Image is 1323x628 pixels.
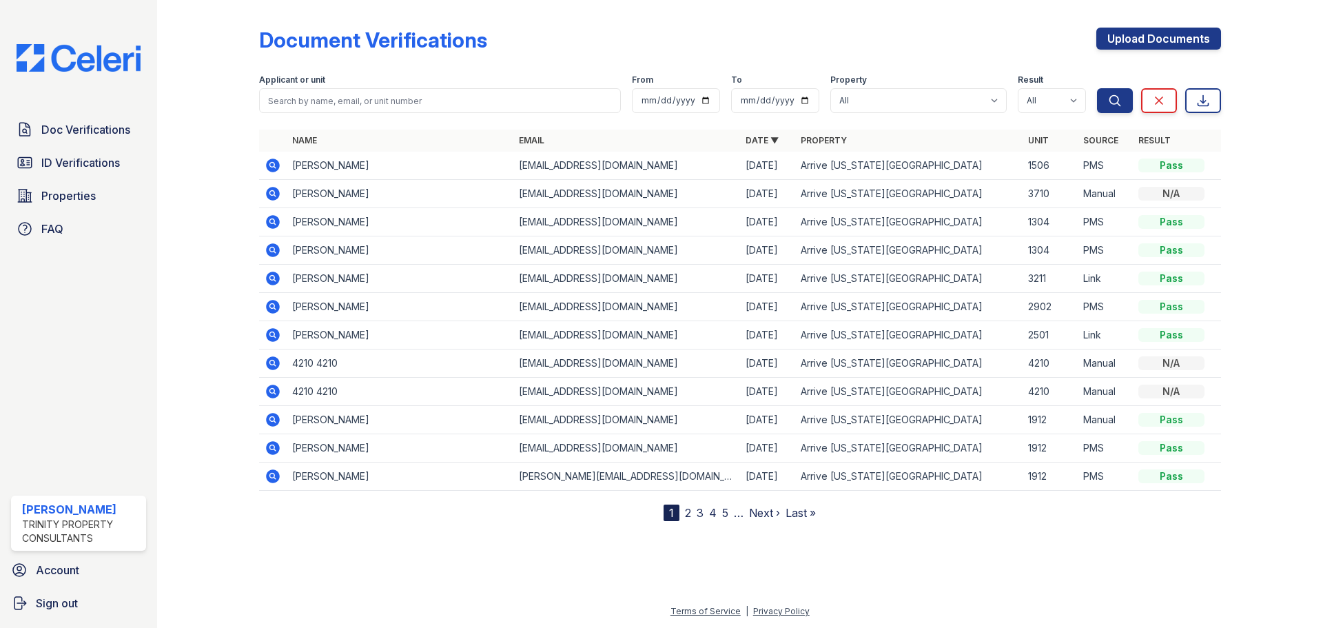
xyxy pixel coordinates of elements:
[740,321,795,350] td: [DATE]
[1078,236,1133,265] td: PMS
[830,74,867,85] label: Property
[513,434,740,463] td: [EMAIL_ADDRESS][DOMAIN_NAME]
[513,463,740,491] td: [PERSON_NAME][EMAIL_ADDRESS][DOMAIN_NAME]
[795,265,1022,293] td: Arrive [US_STATE][GEOGRAPHIC_DATA]
[1078,463,1133,491] td: PMS
[41,188,96,204] span: Properties
[41,154,120,171] span: ID Verifications
[1023,208,1078,236] td: 1304
[287,463,513,491] td: [PERSON_NAME]
[287,321,513,350] td: [PERSON_NAME]
[1078,293,1133,321] td: PMS
[259,28,487,52] div: Document Verifications
[795,378,1022,406] td: Arrive [US_STATE][GEOGRAPHIC_DATA]
[513,321,740,350] td: [EMAIL_ADDRESS][DOMAIN_NAME]
[670,606,741,616] a: Terms of Service
[740,265,795,293] td: [DATE]
[519,135,544,145] a: Email
[740,208,795,236] td: [DATE]
[795,321,1022,350] td: Arrive [US_STATE][GEOGRAPHIC_DATA]
[1138,243,1204,257] div: Pass
[6,589,152,617] a: Sign out
[1023,293,1078,321] td: 2902
[1078,152,1133,180] td: PMS
[22,518,141,545] div: Trinity Property Consultants
[749,506,780,520] a: Next ›
[740,236,795,265] td: [DATE]
[740,293,795,321] td: [DATE]
[1138,385,1204,398] div: N/A
[1028,135,1049,145] a: Unit
[287,180,513,208] td: [PERSON_NAME]
[746,606,748,616] div: |
[1096,28,1221,50] a: Upload Documents
[1078,434,1133,463] td: PMS
[513,350,740,378] td: [EMAIL_ADDRESS][DOMAIN_NAME]
[795,406,1022,434] td: Arrive [US_STATE][GEOGRAPHIC_DATA]
[11,215,146,243] a: FAQ
[513,378,740,406] td: [EMAIL_ADDRESS][DOMAIN_NAME]
[287,293,513,321] td: [PERSON_NAME]
[513,208,740,236] td: [EMAIL_ADDRESS][DOMAIN_NAME]
[1138,135,1171,145] a: Result
[740,378,795,406] td: [DATE]
[1138,441,1204,455] div: Pass
[1023,378,1078,406] td: 4210
[6,44,152,72] img: CE_Logo_Blue-a8612792a0a2168367f1c8372b55b34899dd931a85d93a1a3d3e32e68fde9ad4.png
[1078,180,1133,208] td: Manual
[795,152,1022,180] td: Arrive [US_STATE][GEOGRAPHIC_DATA]
[1023,350,1078,378] td: 4210
[740,350,795,378] td: [DATE]
[41,221,63,237] span: FAQ
[1078,321,1133,350] td: Link
[685,506,691,520] a: 2
[1138,469,1204,483] div: Pass
[259,74,325,85] label: Applicant or unit
[801,135,847,145] a: Property
[1138,215,1204,229] div: Pass
[287,265,513,293] td: [PERSON_NAME]
[795,208,1022,236] td: Arrive [US_STATE][GEOGRAPHIC_DATA]
[22,501,141,518] div: [PERSON_NAME]
[1078,378,1133,406] td: Manual
[734,505,743,521] span: …
[287,152,513,180] td: [PERSON_NAME]
[1138,187,1204,201] div: N/A
[1138,272,1204,285] div: Pass
[1023,463,1078,491] td: 1912
[795,293,1022,321] td: Arrive [US_STATE][GEOGRAPHIC_DATA]
[287,208,513,236] td: [PERSON_NAME]
[795,350,1022,378] td: Arrive [US_STATE][GEOGRAPHIC_DATA]
[513,406,740,434] td: [EMAIL_ADDRESS][DOMAIN_NAME]
[11,182,146,210] a: Properties
[740,180,795,208] td: [DATE]
[513,236,740,265] td: [EMAIL_ADDRESS][DOMAIN_NAME]
[36,562,79,578] span: Account
[1023,321,1078,350] td: 2501
[1138,413,1204,427] div: Pass
[795,463,1022,491] td: Arrive [US_STATE][GEOGRAPHIC_DATA]
[259,88,621,113] input: Search by name, email, or unit number
[1023,180,1078,208] td: 3710
[1083,135,1118,145] a: Source
[740,434,795,463] td: [DATE]
[513,152,740,180] td: [EMAIL_ADDRESS][DOMAIN_NAME]
[513,180,740,208] td: [EMAIL_ADDRESS][DOMAIN_NAME]
[731,74,742,85] label: To
[1078,265,1133,293] td: Link
[1023,265,1078,293] td: 3211
[41,121,130,138] span: Doc Verifications
[1138,356,1204,370] div: N/A
[36,595,78,611] span: Sign out
[287,434,513,463] td: [PERSON_NAME]
[632,74,653,85] label: From
[287,406,513,434] td: [PERSON_NAME]
[1138,328,1204,342] div: Pass
[664,505,679,521] div: 1
[287,350,513,378] td: 4210 4210
[1023,152,1078,180] td: 1506
[287,236,513,265] td: [PERSON_NAME]
[1078,208,1133,236] td: PMS
[709,506,717,520] a: 4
